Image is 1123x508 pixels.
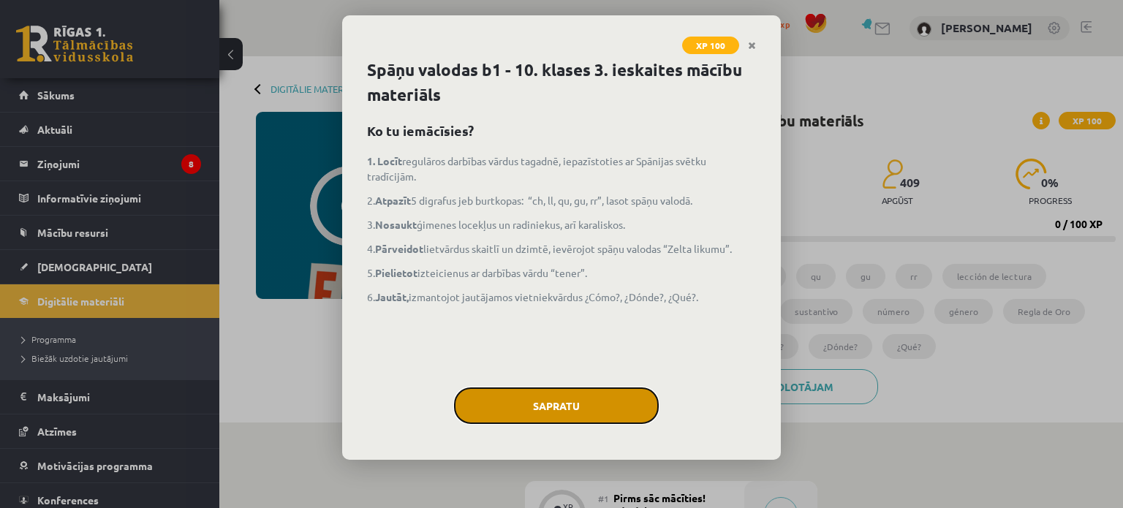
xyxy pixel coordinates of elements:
[375,218,417,231] b: Nosaukt
[367,58,756,107] h1: Spāņu valodas b1 - 10. klases 3. ieskaites mācību materiāls
[375,194,411,207] b: Atpazīt
[375,290,409,303] b: Jautāt,
[375,266,417,279] b: Pielietot
[367,265,756,281] p: 5. izteicienus ar darbības vārdu “tener”.
[367,154,402,167] b: 1. Locīt
[739,31,765,60] a: Close
[367,241,756,257] p: 4. lietvārdus skaitlī un dzimtē, ievērojot spāņu valodas “Zelta likumu”.
[375,242,423,255] b: Pārveidot
[367,121,756,140] h2: Ko tu iemācīsies?
[367,217,756,232] p: 3. ģimenes locekļus un radiniekus, arī karaliskos.
[367,193,756,208] p: 2. 5 digrafus jeb burtkopas: “ch, ll, qu, gu, rr”, lasot spāņu valodā.
[454,387,659,424] button: Sapratu
[682,37,739,54] span: XP 100
[367,153,756,184] p: regulāros darbības vārdus tagadnē, iepazīstoties ar Spānijas svētku tradīcijām.
[367,289,756,305] p: 6. izmantojot jautājamos vietniekvārdus ¿Cómo?, ¿Dónde?, ¿Qué?.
